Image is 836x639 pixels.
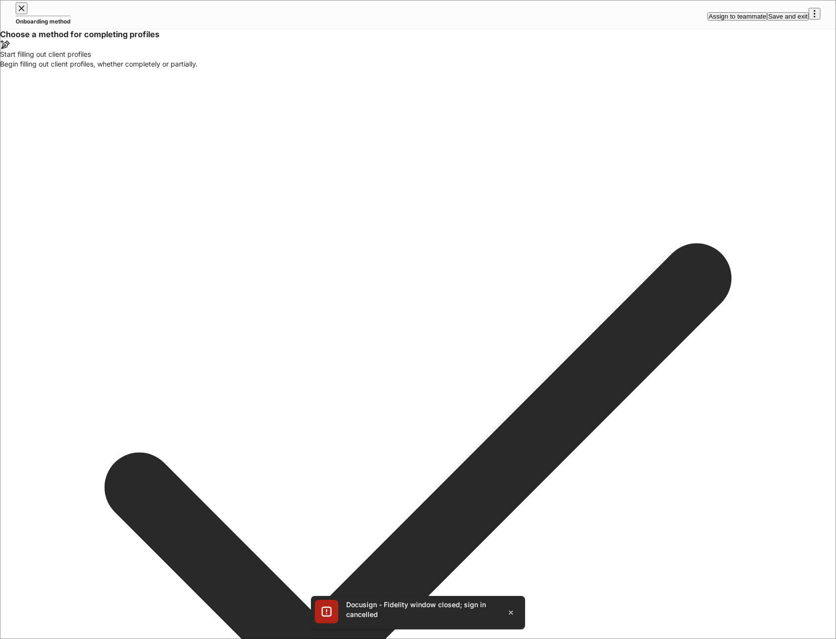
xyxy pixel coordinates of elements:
[768,13,808,20] div: Save and exit
[707,12,767,21] button: Assign to teammate
[346,600,493,619] div: Docusign - Fidelity window closed; sign in cancelled
[767,12,809,21] button: Save and exit
[708,13,766,20] div: Assign to teammate
[16,17,70,26] h5: Onboarding method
